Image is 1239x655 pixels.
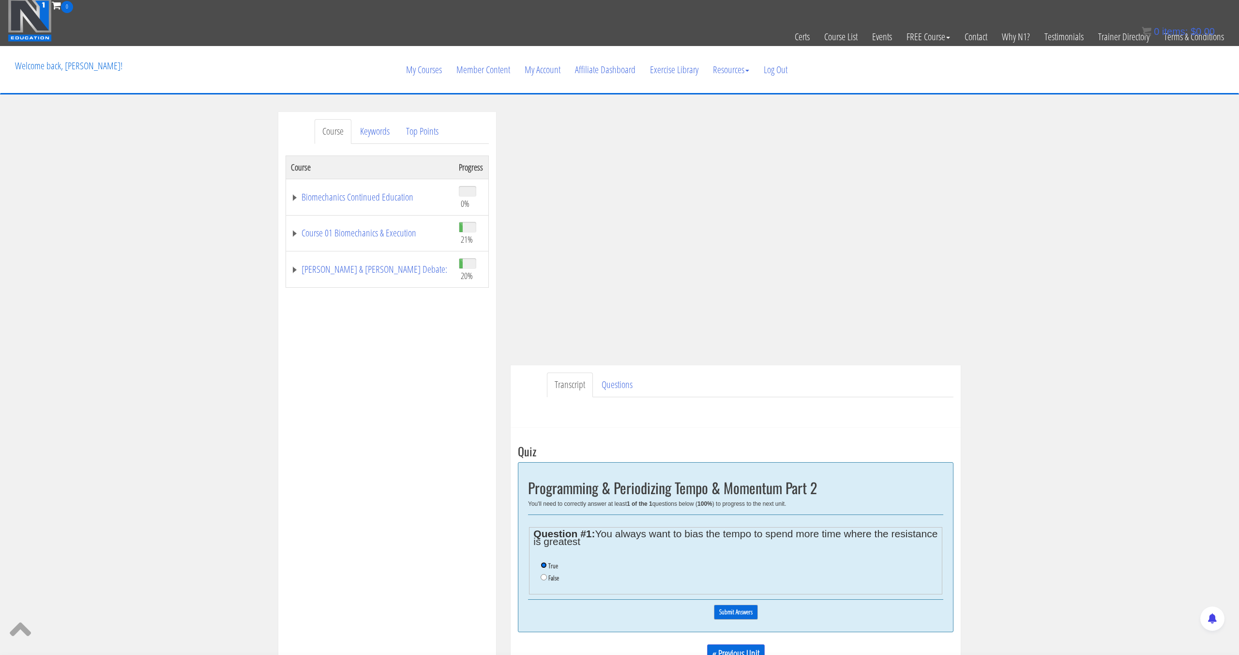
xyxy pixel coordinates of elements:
a: Events [865,13,899,61]
a: Questions [594,373,640,397]
a: Trainer Directory [1091,13,1157,61]
a: Affiliate Dashboard [568,47,643,93]
span: 21% [461,234,473,245]
bdi: 0.00 [1191,26,1215,37]
a: Exercise Library [643,47,706,93]
a: My Account [517,47,568,93]
a: Testimonials [1037,13,1091,61]
div: You'll need to correctly answer at least questions below ( ) to progress to the next unit. [528,500,943,507]
label: True [548,562,558,570]
a: My Courses [399,47,449,93]
a: Contact [957,13,995,61]
label: False [548,574,559,582]
a: Terms & Conditions [1157,13,1231,61]
h2: Programming & Periodizing Tempo & Momentum Part 2 [528,480,943,496]
a: 0 items: $0.00 [1142,26,1215,37]
legend: You always want to bias the tempo to spend more time where the resistance is greatest [533,530,937,546]
a: Biomechanics Continued Education [291,192,449,202]
strong: Question #1: [533,528,595,539]
a: [PERSON_NAME] & [PERSON_NAME] Debate: [291,265,449,274]
h3: Quiz [518,445,953,457]
p: Welcome back, [PERSON_NAME]! [8,47,130,85]
a: Course 01 Biomechanics & Execution [291,228,449,238]
a: Why N1? [995,13,1037,61]
span: 0% [461,198,469,209]
a: FREE Course [899,13,957,61]
span: 0 [1154,26,1159,37]
span: $ [1191,26,1196,37]
a: Log Out [756,47,795,93]
input: Submit Answers [714,605,758,620]
span: 0 [61,1,73,13]
img: icon11.png [1142,27,1151,36]
a: Member Content [449,47,517,93]
a: Keywords [352,119,397,144]
a: Course List [817,13,865,61]
span: 20% [461,270,473,281]
a: Top Points [398,119,446,144]
b: 1 of the 1 [627,500,652,507]
th: Course [286,156,454,179]
th: Progress [454,156,488,179]
a: Transcript [547,373,593,397]
b: 100% [697,500,712,507]
a: Course [315,119,351,144]
a: Resources [706,47,756,93]
a: Certs [787,13,817,61]
span: items: [1162,26,1188,37]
